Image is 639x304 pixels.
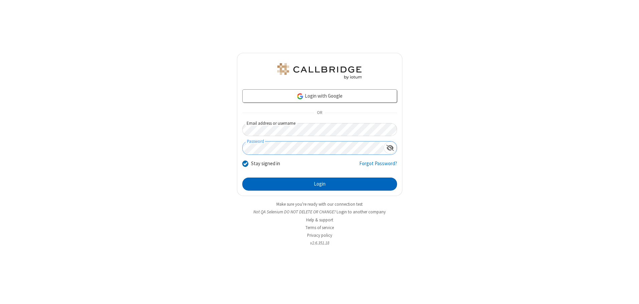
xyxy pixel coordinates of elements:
a: Help & support [306,217,333,223]
span: OR [314,108,325,118]
input: Email address or username [242,123,397,136]
input: Password [243,141,384,155]
label: Stay signed in [251,160,280,168]
li: Not QA Selenium DO NOT DELETE OR CHANGE? [237,209,402,215]
button: Login to another company [337,209,386,215]
a: Login with Google [242,89,397,103]
li: v2.6.351.18 [237,240,402,246]
a: Privacy policy [307,232,332,238]
img: google-icon.png [296,93,304,100]
a: Forgot Password? [359,160,397,173]
a: Make sure you're ready with our connection test [276,201,363,207]
div: Show password [384,141,397,154]
img: QA Selenium DO NOT DELETE OR CHANGE [276,63,363,79]
button: Login [242,178,397,191]
a: Terms of service [305,225,334,230]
